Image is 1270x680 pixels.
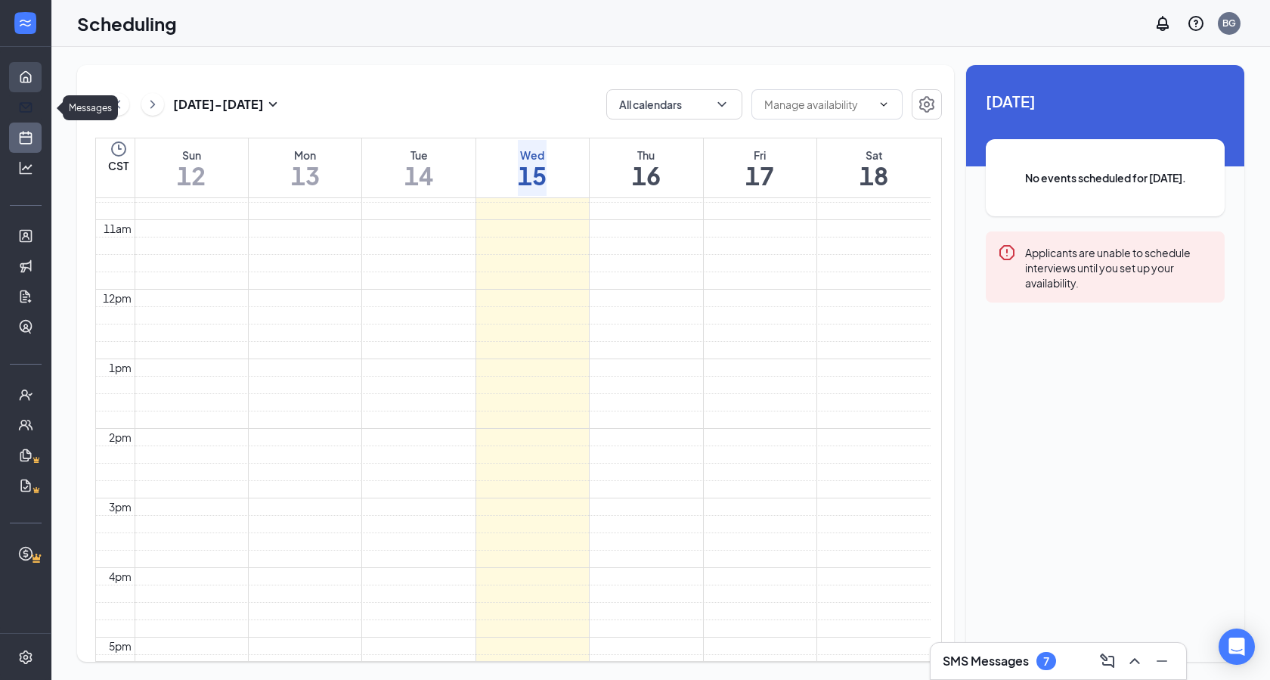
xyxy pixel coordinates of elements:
span: CST [108,158,129,173]
div: 12pm [100,290,135,306]
div: Tue [404,147,433,163]
a: October 14, 2025 [401,138,436,197]
button: ChevronRight [141,93,164,116]
svg: Minimize [1153,652,1171,670]
button: ComposeMessage [1095,649,1120,673]
h1: 18 [860,163,888,188]
h3: SMS Messages [943,653,1029,669]
svg: ChevronDown [878,98,890,110]
div: 7 [1043,655,1049,668]
span: No events scheduled for [DATE]. [1016,169,1194,186]
h1: Scheduling [77,11,177,36]
svg: Error [998,244,1016,262]
h1: 14 [404,163,433,188]
svg: Settings [918,95,936,113]
svg: ChevronRight [145,95,160,113]
svg: Settings [18,650,33,665]
button: Settings [912,89,942,120]
div: Applicants are unable to schedule interviews until you set up your availability. [1025,244,1213,290]
div: Sat [860,147,888,163]
div: 5pm [106,638,135,654]
h1: 15 [518,163,547,188]
div: 4pm [106,568,135,585]
svg: ChevronLeft [110,95,125,113]
svg: UserCheck [18,387,33,402]
a: October 13, 2025 [288,138,323,197]
button: ChevronUp [1123,649,1147,673]
a: October 17, 2025 [742,138,777,197]
svg: WorkstreamLogo [17,15,33,30]
div: BG [1222,17,1236,29]
div: Mon [291,147,320,163]
button: Minimize [1150,649,1174,673]
svg: Clock [110,140,128,158]
svg: SmallChevronDown [264,95,282,113]
div: 2pm [106,429,135,446]
a: October 18, 2025 [856,138,891,197]
div: Sun [177,147,206,163]
div: Wed [518,147,547,163]
button: All calendarsChevronDown [606,89,742,120]
a: October 16, 2025 [629,138,664,197]
h1: 13 [291,163,320,188]
h3: [DATE] - [DATE] [173,96,264,113]
div: 1pm [106,359,135,376]
a: October 15, 2025 [515,138,550,197]
h1: 17 [745,163,774,188]
div: Open Intercom Messenger [1219,629,1255,665]
svg: Analysis [18,160,33,175]
button: ChevronLeft [107,93,129,116]
h1: 12 [177,163,206,188]
svg: ChevronUp [1126,652,1144,670]
svg: QuestionInfo [1187,14,1205,33]
input: Manage availability [764,96,872,113]
svg: ComposeMessage [1098,652,1117,670]
div: Messages [63,95,118,120]
a: October 12, 2025 [174,138,209,197]
div: Fri [745,147,774,163]
div: Thu [632,147,661,163]
div: 11am [101,220,135,237]
svg: ChevronDown [714,97,729,112]
svg: Notifications [1154,14,1172,33]
span: [DATE] [986,89,1225,113]
h1: 16 [632,163,661,188]
div: 3pm [106,498,135,515]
